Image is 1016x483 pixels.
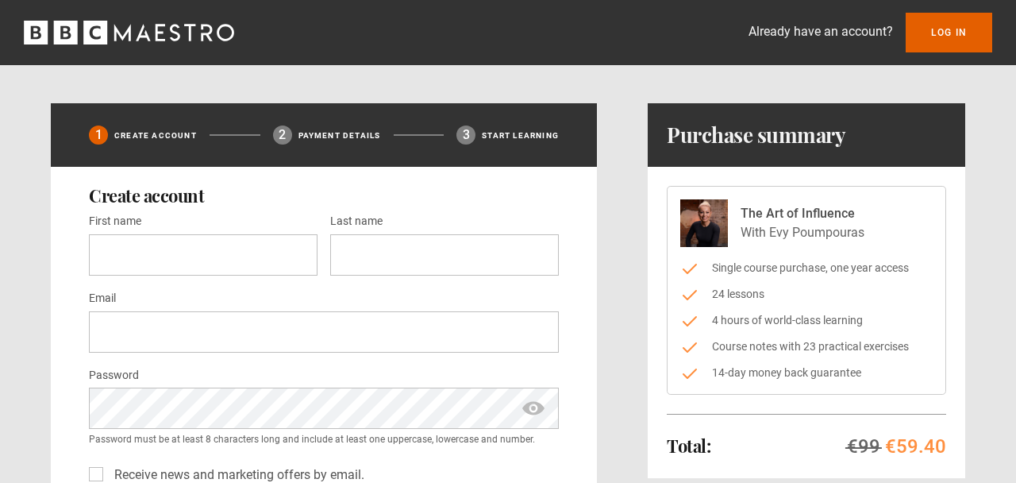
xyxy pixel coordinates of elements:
[273,126,292,145] div: 2
[847,435,880,458] span: €99
[680,312,933,329] li: 4 hours of world-class learning
[456,126,475,145] div: 3
[24,21,234,44] svg: BBC Maestro
[667,122,845,148] h1: Purchase summary
[749,22,893,41] p: Already have an account?
[89,366,139,385] label: Password
[89,432,559,446] small: Password must be at least 8 characters long and include at least one uppercase, lowercase and num...
[667,436,710,455] h2: Total:
[741,223,864,242] p: With Evy Poumpouras
[741,204,864,223] p: The Art of Influence
[885,435,946,458] span: €59.40
[89,212,141,231] label: First name
[114,129,197,141] p: Create Account
[330,212,383,231] label: Last name
[521,388,546,429] span: show password
[89,126,108,145] div: 1
[298,129,381,141] p: Payment details
[906,13,992,52] a: Log In
[89,289,116,308] label: Email
[89,186,559,205] h2: Create account
[680,260,933,276] li: Single course purchase, one year access
[680,286,933,303] li: 24 lessons
[680,338,933,355] li: Course notes with 23 practical exercises
[482,129,559,141] p: Start learning
[680,365,933,381] li: 14-day money back guarantee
